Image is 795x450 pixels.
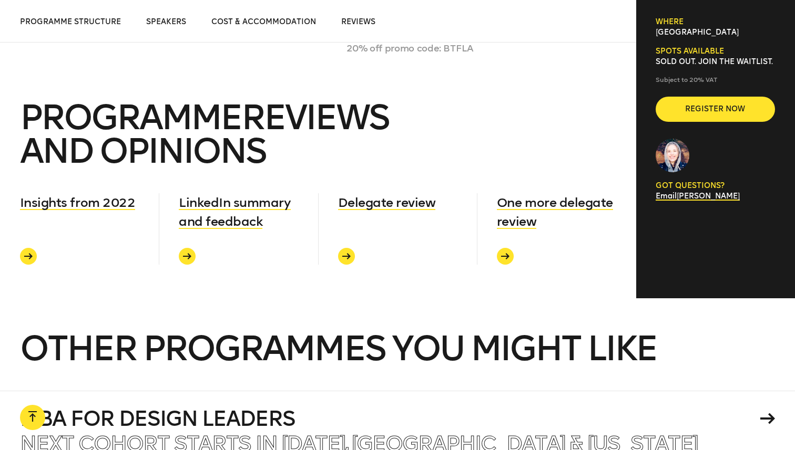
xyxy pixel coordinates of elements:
[20,408,757,429] h4: MBA for Design Leaders
[672,104,758,114] span: Register now
[656,192,740,201] a: Email[PERSON_NAME]
[656,76,775,84] p: Subject to 20% VAT
[146,17,186,26] span: Speakers
[497,195,613,229] span: One more delegate review
[346,42,616,55] em: 20% off promo code: BTFLA
[477,193,636,265] a: One more delegate review
[656,27,775,38] p: [GEOGRAPHIC_DATA]
[656,181,775,191] p: GOT QUESTIONS?
[341,17,375,26] span: Reviews
[20,328,657,369] span: Other programmes you might like
[20,17,121,26] span: Programme structure
[20,97,389,172] span: PROGRAMME reviews and opinions
[318,193,455,265] a: Delegate review
[656,57,775,67] p: SOLD OUT. Join the waitlist.
[656,46,775,57] h6: Spots available
[20,195,135,210] span: Insights from 2022
[179,195,290,229] span: LinkedIn summary and feedback
[211,17,316,26] span: Cost & Accommodation
[656,17,775,27] h6: Where
[159,193,318,265] a: LinkedIn summary and feedback
[656,97,775,122] button: Register now
[338,195,436,210] span: Delegate review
